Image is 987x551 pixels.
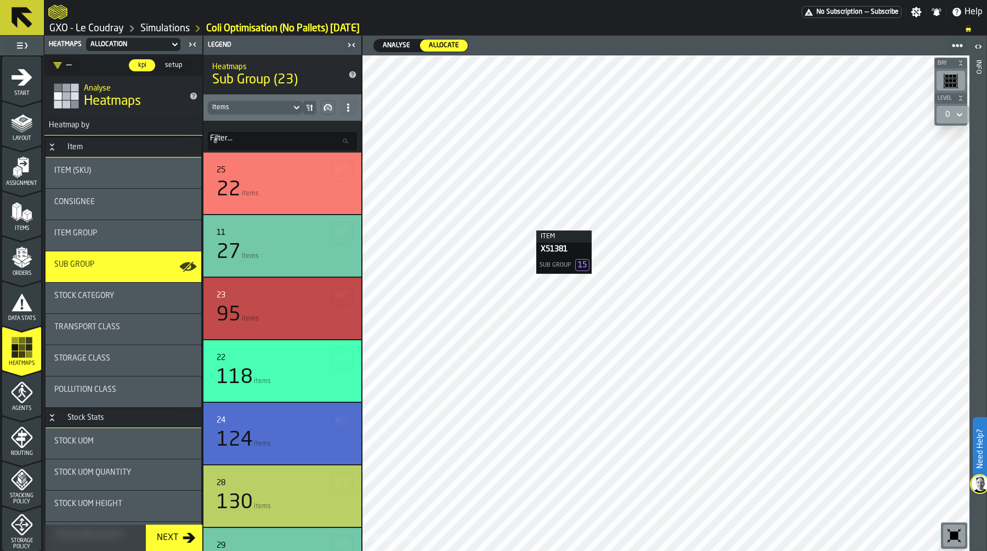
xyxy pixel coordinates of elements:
[54,499,192,508] div: Title
[217,541,225,550] div: 29
[54,198,95,206] span: Consignee
[2,38,41,53] label: button-toggle-Toggle Full Menu
[61,143,89,151] div: Item
[971,38,986,58] label: button-toggle-Open
[321,100,335,115] button: button-
[934,93,967,104] button: button-
[373,39,419,52] label: button-switch-multi-Analyse
[865,8,869,16] span: —
[54,437,192,446] div: Title
[254,440,271,448] span: items
[203,215,361,277] div: stat-
[212,104,287,111] div: DropdownMenuValue-itemsCount
[935,95,955,102] span: Level
[331,159,353,181] button: button-
[61,413,111,422] div: Stock Stats
[84,82,180,93] h2: Sub Title
[217,179,241,201] div: 22
[2,226,41,232] span: Items
[217,353,225,362] div: 22
[49,23,124,35] a: link-to-/wh/i/efd9e906-5eb9-41af-aac9-d3e075764b8d
[2,57,41,100] li: menu Start
[54,385,192,394] div: Title
[331,472,353,494] button: button-
[44,76,202,116] div: title-Heatmaps
[54,354,110,363] span: Storage Class
[54,499,122,508] span: Stock UOM Height
[2,417,41,460] li: menu Routing
[90,41,165,48] div: DropdownMenuValue-8e233255-a310-4fe2-80ee-d34ba5da0dc0
[2,327,41,370] li: menu Heatmaps
[217,228,348,237] div: Title
[54,468,192,477] div: Title
[44,121,89,130] span: Heatmap by
[46,413,59,422] button: Button-Stock Stats-open
[156,59,191,71] div: thumb
[871,8,899,16] span: Subscribe
[974,58,982,548] div: Info
[254,378,271,385] span: items
[217,228,225,237] div: 11
[44,116,202,136] h3: title-section-Heatmap by
[947,5,987,19] label: button-toggle-Help
[2,271,41,277] span: Orders
[217,541,348,550] div: Title
[217,416,348,425] div: Title
[344,38,359,52] label: button-toggle-Close me
[242,252,259,260] span: items
[945,527,963,544] svg: Reset zoom and position
[46,283,201,313] div: stat-Stock Category
[54,260,94,269] span: Sub Group
[54,166,91,175] span: Item (SKU)
[54,291,192,300] div: Title
[935,60,955,66] span: Bay
[945,110,950,119] div: DropdownMenuValue-
[2,507,41,550] li: menu Storage Policy
[217,479,348,487] div: Title
[54,260,192,269] div: Title
[54,354,192,363] div: Title
[84,38,183,51] div: DropdownMenuValue-8e233255-a310-4fe2-80ee-d34ba5da0dc0
[374,40,419,52] div: thumb
[2,147,41,190] li: menu Assignment
[203,36,361,55] header: Legend
[54,385,116,394] span: Pollution Class
[54,291,114,300] span: Stock Category
[54,323,192,331] div: Title
[906,7,926,18] label: button-toggle-Settings
[2,136,41,142] span: Layout
[254,503,271,510] span: items
[2,538,41,550] span: Storage Policy
[941,108,965,121] div: DropdownMenuValue-
[206,41,344,49] div: Legend
[46,189,201,220] div: stat-Consignee
[46,408,201,428] h3: title-section-Stock Stats
[217,429,253,451] div: 124
[974,418,986,480] label: Need Help?
[208,101,302,114] div: DropdownMenuValue-itemsCount
[378,41,415,50] span: Analyse
[46,459,201,490] div: stat-Stock UOM Quantity
[46,428,201,459] div: stat-Stock UOM
[934,69,967,93] div: button-toolbar-undefined
[331,284,353,306] button: button-
[206,23,360,35] a: link-to-/wh/i/efd9e906-5eb9-41af-aac9-d3e075764b8d/simulations/77e14531-0599-4dfc-9269-10741e08d3f0
[185,38,200,51] label: button-toggle-Close me
[2,361,41,367] span: Heatmaps
[242,190,259,198] span: items
[46,491,201,521] div: stat-Stock UOM Height
[212,60,335,71] h2: Sub Title
[48,2,67,22] a: logo-header
[217,353,348,362] div: Title
[802,6,901,18] div: Menu Subscription
[53,59,72,72] div: DropdownMenuValue-
[210,134,232,143] span: label
[54,198,192,206] div: Title
[941,522,967,549] div: button-toolbar-undefined
[46,138,201,158] h3: title-section-Item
